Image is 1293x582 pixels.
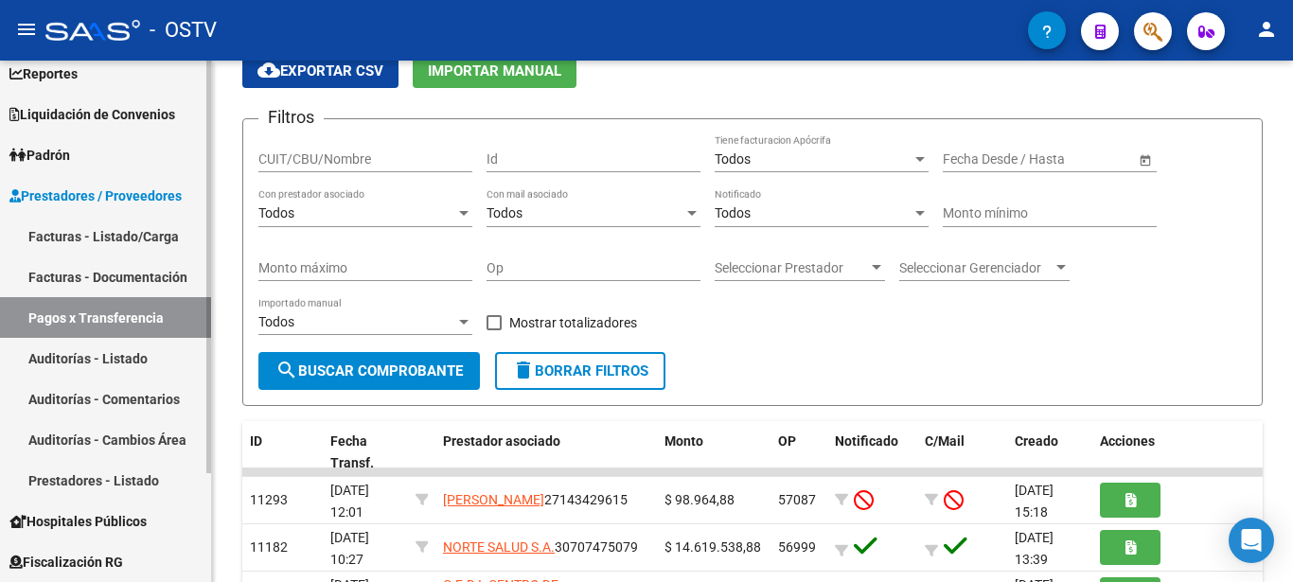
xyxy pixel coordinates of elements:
span: Todos [715,151,751,167]
span: Exportar CSV [257,62,383,79]
span: Liquidación de Convenios [9,104,175,125]
datatable-header-cell: Fecha Transf. [323,421,408,484]
span: 30707475079 [443,539,638,555]
span: [DATE] 13:39 [1015,530,1054,567]
span: [DATE] 10:27 [330,530,369,567]
input: Fecha fin [1028,151,1121,168]
button: Exportar CSV [242,53,399,88]
datatable-header-cell: Acciones [1092,421,1263,484]
button: Borrar Filtros [495,352,665,390]
span: [DATE] 15:18 [1015,483,1054,520]
span: Todos [487,205,523,220]
span: Borrar Filtros [512,362,648,379]
mat-icon: cloud_download [257,59,280,81]
span: Creado [1015,433,1058,449]
span: Prestadores / Proveedores [9,185,182,206]
datatable-header-cell: Monto [657,421,770,484]
div: Open Intercom Messenger [1229,518,1274,563]
span: NORTE SALUD S.A. [443,539,555,555]
span: Seleccionar Prestador [715,260,868,276]
datatable-header-cell: C/Mail [917,421,1007,484]
span: Todos [715,205,751,220]
span: $ 14.619.538,88 [664,539,761,555]
datatable-header-cell: Creado [1007,421,1092,484]
span: OP [778,433,796,449]
span: Seleccionar Gerenciador [899,260,1053,276]
span: Prestador asociado [443,433,560,449]
mat-icon: menu [15,18,38,41]
input: Fecha inicio [943,151,1012,168]
datatable-header-cell: OP [770,421,827,484]
span: [DATE] 12:01 [330,483,369,520]
span: Reportes [9,63,78,84]
span: 11293 [250,492,288,507]
span: 11182 [250,539,288,555]
span: Todos [258,314,294,329]
span: Fiscalización RG [9,552,123,573]
span: C/Mail [925,433,965,449]
mat-icon: search [275,359,298,381]
button: Buscar Comprobante [258,352,480,390]
span: [PERSON_NAME] [443,492,544,507]
span: Fecha Transf. [330,433,374,470]
span: $ 98.964,88 [664,492,735,507]
span: Mostrar totalizadores [509,311,637,334]
button: Open calendar [1135,150,1155,169]
span: - OSTV [150,9,217,51]
span: ID [250,433,262,449]
span: Importar Manual [428,62,561,79]
datatable-header-cell: Notificado [827,421,917,484]
mat-icon: delete [512,359,535,381]
button: Importar Manual [413,53,576,88]
mat-icon: person [1255,18,1278,41]
span: Acciones [1100,433,1155,449]
span: Buscar Comprobante [275,362,463,379]
span: 27143429615 [443,492,628,507]
span: Todos [258,205,294,220]
span: Hospitales Públicos [9,511,147,532]
span: 57087 [778,492,816,507]
span: Monto [664,433,703,449]
span: 56999 [778,539,816,555]
span: Notificado [835,433,898,449]
datatable-header-cell: Prestador asociado [435,421,657,484]
datatable-header-cell: ID [242,421,323,484]
h3: Filtros [258,104,324,131]
span: Padrón [9,145,70,166]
